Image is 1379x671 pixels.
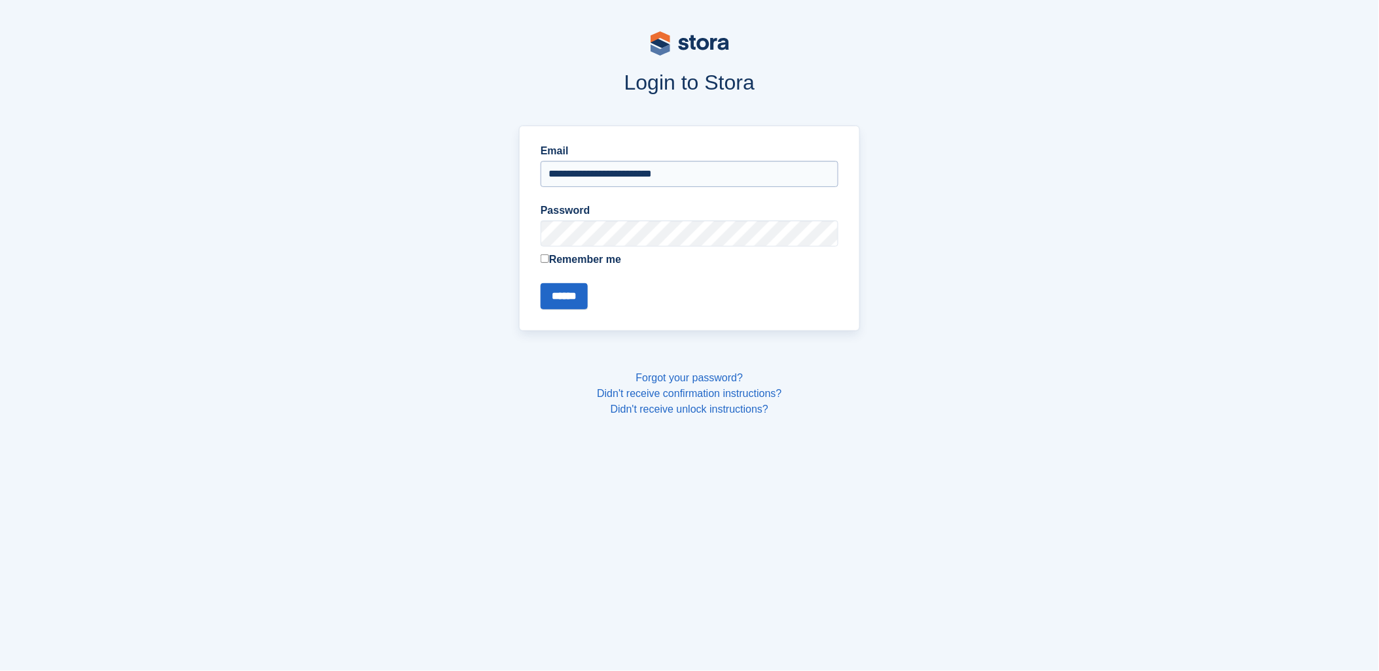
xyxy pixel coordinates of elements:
img: stora-logo-53a41332b3708ae10de48c4981b4e9114cc0af31d8433b30ea865607fb682f29.svg [651,31,729,56]
a: Forgot your password? [636,372,743,383]
label: Password [541,203,838,218]
label: Remember me [541,252,838,267]
a: Didn't receive confirmation instructions? [597,388,781,399]
a: Didn't receive unlock instructions? [611,404,768,415]
input: Remember me [541,254,549,263]
label: Email [541,143,838,159]
h1: Login to Stora [270,71,1110,94]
